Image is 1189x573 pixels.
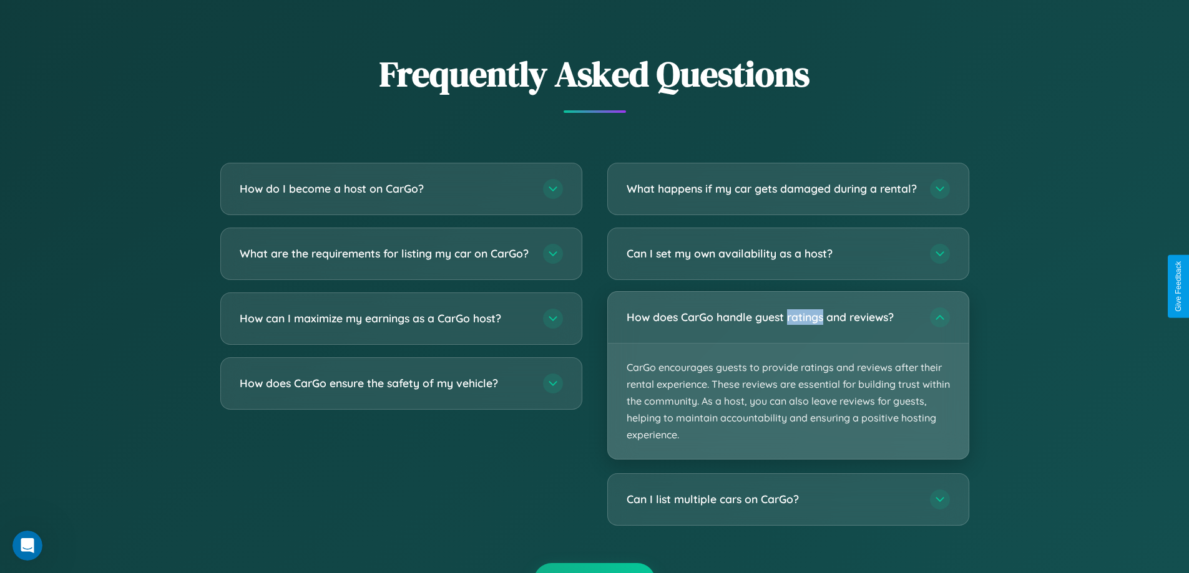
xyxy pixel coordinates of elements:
p: CarGo encourages guests to provide ratings and reviews after their rental experience. These revie... [608,344,969,460]
h3: What happens if my car gets damaged during a rental? [627,181,917,196]
iframe: Intercom live chat [12,531,42,561]
h3: How does CarGo handle guest ratings and reviews? [627,309,917,325]
h3: How do I become a host on CarGo? [240,181,531,196]
h3: Can I set my own availability as a host? [627,246,917,261]
h3: Can I list multiple cars on CarGo? [627,492,917,508]
h3: What are the requirements for listing my car on CarGo? [240,246,531,261]
div: Give Feedback [1174,261,1183,312]
h3: How does CarGo ensure the safety of my vehicle? [240,375,531,391]
h2: Frequently Asked Questions [220,50,969,98]
h3: How can I maximize my earnings as a CarGo host? [240,311,531,326]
